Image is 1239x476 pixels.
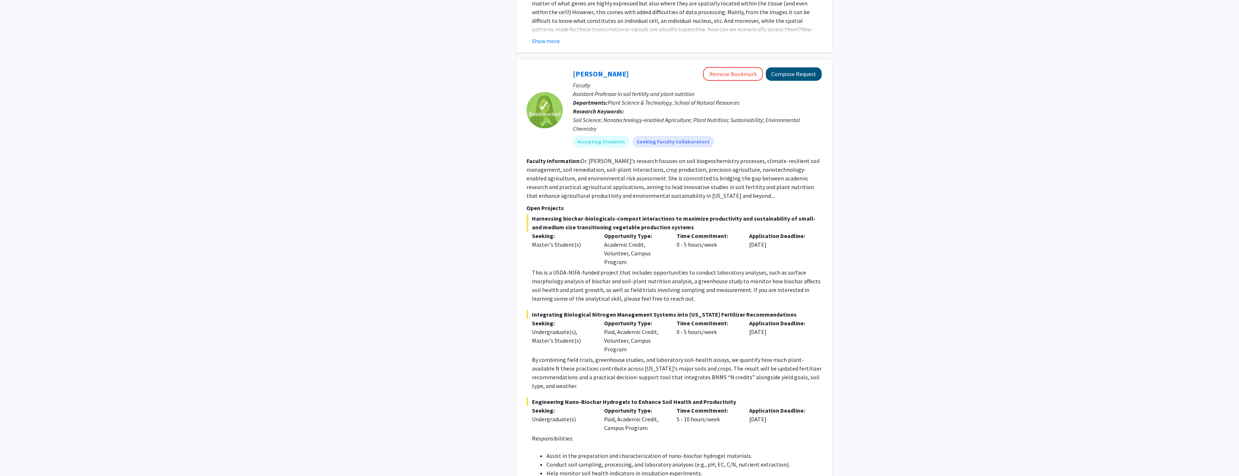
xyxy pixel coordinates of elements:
[573,136,629,147] mat-chip: Accepting Students
[573,89,822,98] p: Assistant Professor in soil fertility and plant nutrition
[573,116,822,133] div: Soil Science; Nanotechnology-enabled Agriculture; Plant Nutrition; Sustainability; Environmental ...
[573,99,608,106] b: Departments:
[677,319,738,327] p: Time Commitment:
[671,406,744,432] div: 5 - 10 hours/week
[526,310,822,319] span: Integrating Biological Nitrogen Management Systems into [US_STATE] Fertilizer Recommendations
[604,231,666,240] p: Opportunity Type:
[599,406,671,432] div: Paid, Academic Credit, Campus Program
[604,406,666,415] p: Opportunity Type:
[532,434,822,443] p: Responsibilities:
[538,102,551,109] span: ✓
[749,406,811,415] p: Application Deadline:
[532,415,594,423] div: Undergraduate(s)
[532,355,822,390] p: By combining field trials, greenhouse studies, and laboratory soil-health assays, we quantify how...
[573,108,624,115] b: Research Keywords:
[744,231,816,266] div: [DATE]
[532,319,594,327] p: Seeking:
[526,204,822,212] p: Open Projects
[703,67,763,81] button: Remove Bookmark
[526,157,581,164] b: Faculty Information:
[532,327,594,345] div: Undergraduate(s), Master's Student(s)
[573,81,822,89] p: Faculty
[608,99,739,106] span: Plant Science & Technology, School of Natural Resources
[671,231,744,266] div: 0 - 5 hours/week
[529,109,561,118] span: Bookmarked
[532,240,594,249] div: Master's Student(s)
[677,231,738,240] p: Time Commitment:
[671,319,744,354] div: 0 - 5 hours/week
[532,406,594,415] p: Seeking:
[766,67,822,81] button: Compose Request to Xiaoping Xin
[526,214,822,231] span: Harnessing biochar-biologicals-compost interactions to maximize productivity and sustainability o...
[5,443,31,471] iframe: Chat
[546,451,822,460] li: Assist in the preparation and characterization of nano-biochar hydrogel materials.
[749,319,811,327] p: Application Deadline:
[744,319,816,354] div: [DATE]
[677,406,738,415] p: Time Commitment:
[599,231,671,266] div: Academic Credit, Volunteer, Campus Program
[532,37,560,45] button: Show more
[744,406,816,432] div: [DATE]
[532,26,811,42] em: How patterny is a pattern?
[749,231,811,240] p: Application Deadline:
[526,157,820,199] fg-read-more: Dr. [PERSON_NAME]’s research focuses on soil biogeochemistry processes, climate-resilient soil ma...
[532,268,822,303] p: This is a USDA-NIFA-funded project that includes opportunities to conduct laboratory analyses, su...
[532,231,594,240] p: Seeking:
[599,319,671,354] div: Paid, Academic Credit, Volunteer, Campus Program
[526,397,822,406] span: Engineering Nano-Biochar Hydrogels to Enhance Soil Health and Productivity
[546,460,822,469] li: Conduct soil sampling, processing, and laboratory analyses (e.g., pH, EC, C/N, nutrient extraction).
[573,69,629,78] a: [PERSON_NAME]
[632,136,714,147] mat-chip: Seeking Faculty Collaborators
[604,319,666,327] p: Opportunity Type:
